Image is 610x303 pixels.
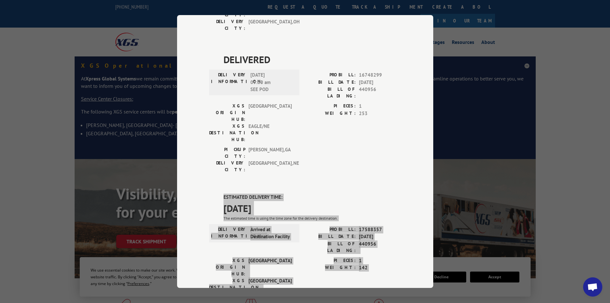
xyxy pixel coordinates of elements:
div: The estimated time is using the time zone for the delivery destination. [224,215,401,221]
span: [GEOGRAPHIC_DATA] [248,277,292,298]
span: EAGLE/NE [248,123,292,143]
label: XGS ORIGIN HUB: [209,103,245,123]
span: 17588357 [359,226,401,233]
label: XGS DESTINATION HUB: [209,277,245,298]
span: 1 [359,103,401,110]
label: PROBILL: [305,72,356,79]
label: PICKUP CITY: [209,146,245,160]
label: BILL DATE: [305,79,356,86]
span: [DATE] [359,233,401,240]
label: DELIVERY INFORMATION: [211,72,247,93]
label: DELIVERY INFORMATION: [211,226,247,240]
label: XGS DESTINATION HUB: [209,123,245,143]
span: 253 [359,110,401,117]
label: BILL OF LADING: [305,86,356,99]
label: ESTIMATED DELIVERY TIME: [224,194,401,201]
span: DELIVERED [224,52,401,67]
span: [DATE] [359,79,401,86]
span: 16748299 [359,72,401,79]
label: WEIGHT: [305,264,356,272]
span: 440956 [359,240,401,254]
a: Open chat [583,277,602,297]
span: 142 [359,264,401,272]
label: BILL OF LADING: [305,240,356,254]
span: 1 [359,257,401,265]
span: [DATE] [224,201,401,215]
span: [GEOGRAPHIC_DATA] [248,257,292,277]
span: [GEOGRAPHIC_DATA] , NE [248,160,292,173]
label: WEIGHT: [305,110,356,117]
span: Arrived at Destination Facility [250,226,294,240]
label: DELIVERY CITY: [209,160,245,173]
span: [GEOGRAPHIC_DATA] , OH [248,18,292,32]
label: XGS ORIGIN HUB: [209,257,245,277]
label: PROBILL: [305,226,356,233]
span: [PERSON_NAME] , GA [248,146,292,160]
label: PIECES: [305,103,356,110]
label: BILL DATE: [305,233,356,240]
span: [GEOGRAPHIC_DATA] [248,103,292,123]
span: [DATE] 09:00 am SEE POD [250,72,294,93]
span: 440956 [359,86,401,99]
label: DELIVERY CITY: [209,18,245,32]
label: PIECES: [305,257,356,265]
